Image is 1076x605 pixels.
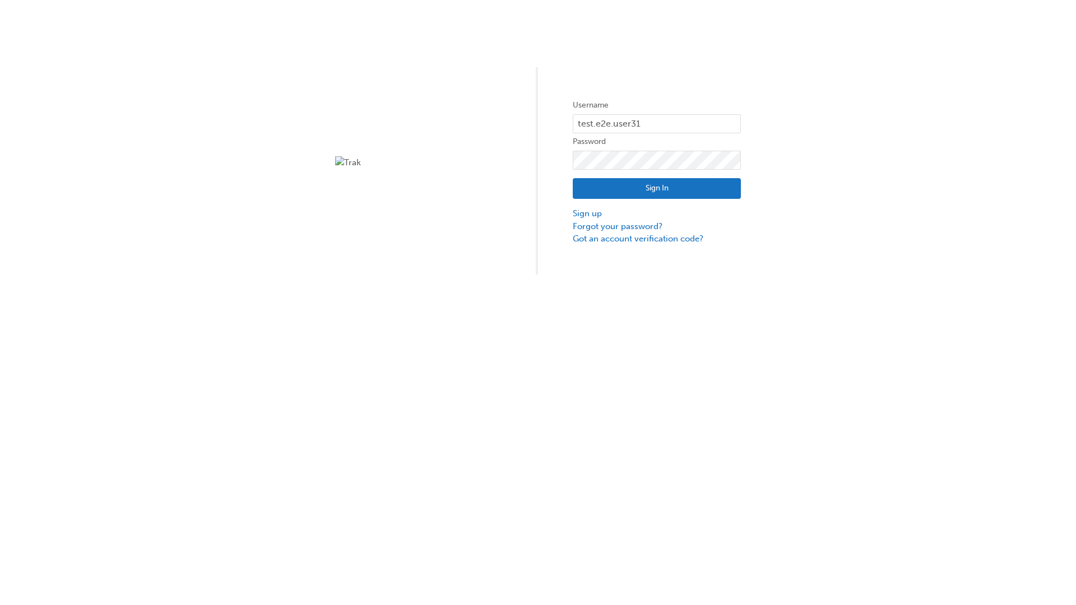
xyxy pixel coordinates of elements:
[573,178,741,199] button: Sign In
[573,135,741,148] label: Password
[573,99,741,112] label: Username
[335,156,503,169] img: Trak
[573,232,741,245] a: Got an account verification code?
[573,114,741,133] input: Username
[573,207,741,220] a: Sign up
[573,220,741,233] a: Forgot your password?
